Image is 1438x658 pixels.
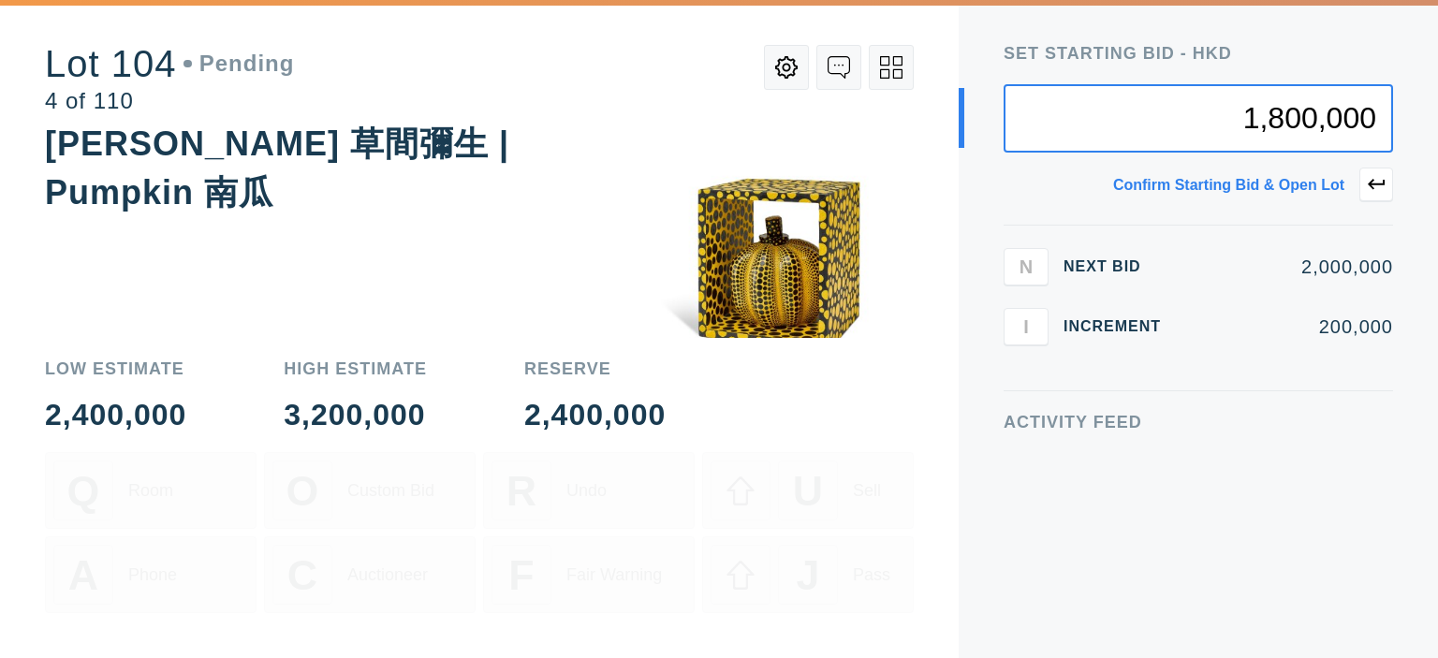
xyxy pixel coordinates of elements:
div: Lot 104 [45,45,294,82]
div: Activity Feed [1004,414,1393,431]
div: 3,200,000 [284,400,427,430]
span: N [1020,256,1033,277]
button: N [1004,248,1049,285]
div: [PERSON_NAME] 草間彌生 | Pumpkin 南瓜 [45,124,509,212]
div: Low Estimate [45,360,186,377]
div: Confirm starting bid & open lot [1113,178,1344,193]
span: I [1023,315,1029,337]
button: I [1004,308,1049,345]
div: 200,000 [1191,317,1393,336]
div: High Estimate [284,360,427,377]
div: Set Starting bid - HKD [1004,45,1393,62]
div: Pending [183,52,294,75]
div: 2,000,000 [1191,257,1393,276]
div: 2,400,000 [524,400,666,430]
div: 2,400,000 [45,400,186,430]
div: Next Bid [1064,259,1176,274]
div: Increment [1064,319,1176,334]
div: Reserve [524,360,666,377]
div: 4 of 110 [45,90,294,112]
